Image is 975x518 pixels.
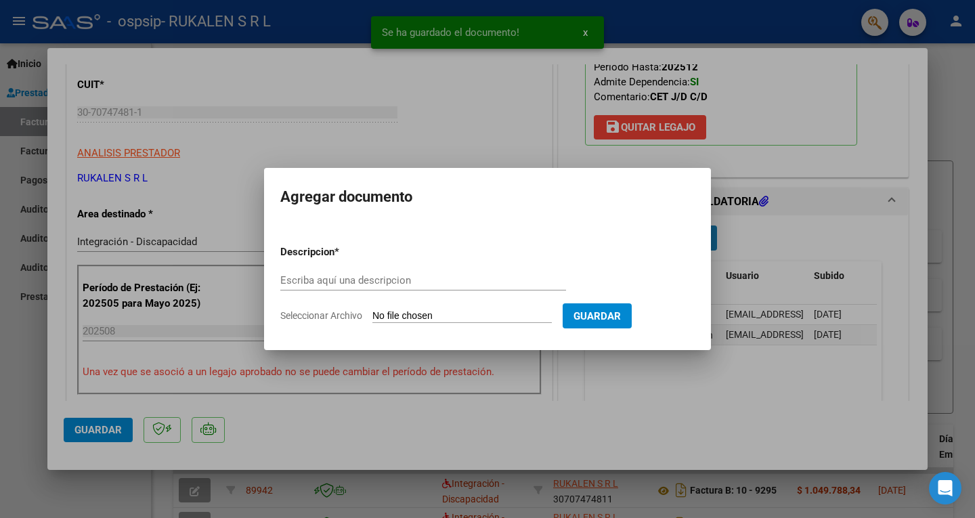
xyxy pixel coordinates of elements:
div: Open Intercom Messenger [929,472,961,504]
button: Guardar [563,303,632,328]
span: Seleccionar Archivo [280,310,362,321]
p: Descripcion [280,244,405,260]
h2: Agregar documento [280,184,695,210]
span: Guardar [573,310,621,322]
